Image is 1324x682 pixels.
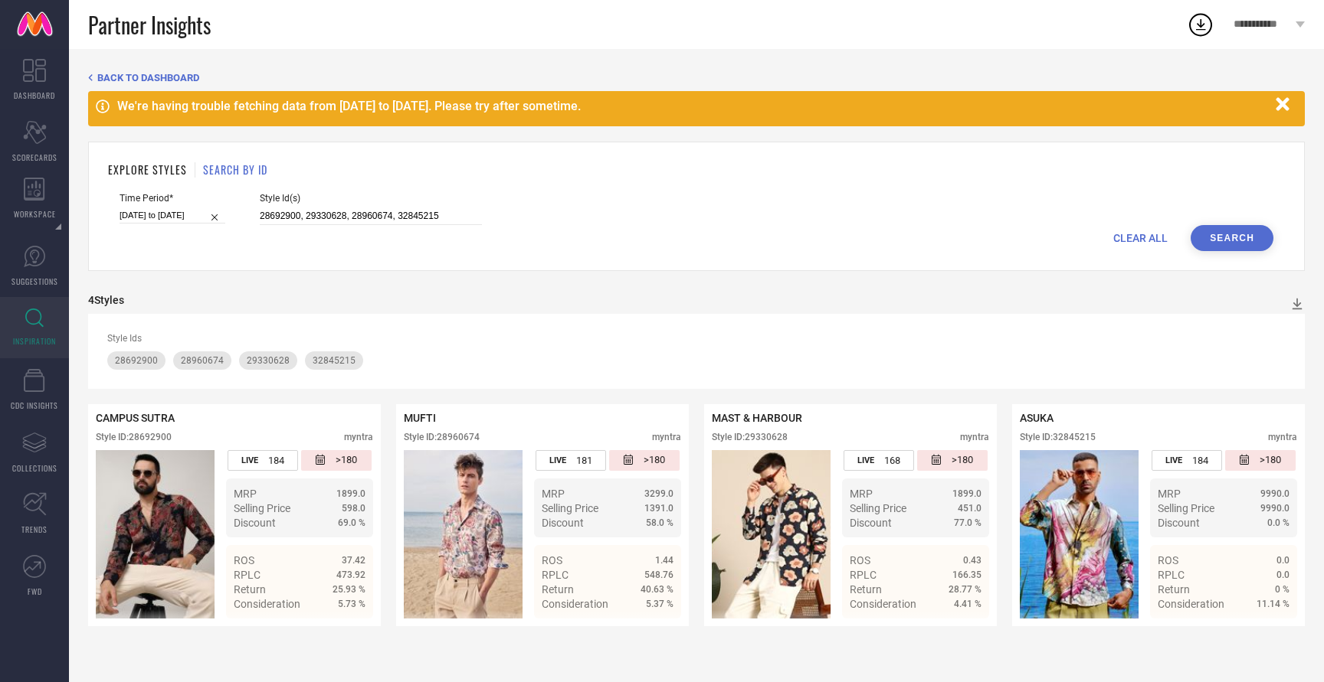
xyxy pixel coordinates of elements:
span: Details [947,625,982,638]
span: SUGGESTIONS [11,276,58,287]
button: Search [1191,225,1273,251]
span: LIVE [857,455,874,465]
span: ROS [234,554,254,566]
span: 1391.0 [644,503,673,514]
span: 1899.0 [336,488,365,499]
h1: EXPLORE STYLES [108,162,187,178]
span: Return [1158,583,1190,596]
div: Style ID: 29330628 [712,432,788,442]
div: Number of days the style has been live on the platform [536,450,606,471]
div: Click to view image [712,450,831,618]
span: 28.77 % [949,584,982,595]
div: Number of days since the style was first listed on the platform [917,450,988,471]
span: 548.76 [644,569,673,580]
span: ROS [542,554,562,566]
span: WORKSPACE [14,208,56,220]
div: Click to view image [96,450,215,618]
span: 77.0 % [954,517,982,528]
a: Details [624,625,673,638]
div: Style ID: 32845215 [1020,432,1096,442]
span: Discount [234,517,276,529]
span: 4.41 % [954,599,982,609]
span: Discount [1158,517,1200,529]
div: Style ID: 28960674 [404,432,480,442]
span: Partner Insights [88,9,211,41]
img: Style preview image [96,450,215,618]
span: COLLECTIONS [12,462,57,474]
span: 184 [1192,455,1208,466]
span: >180 [644,454,665,467]
span: 37.42 [342,555,365,566]
span: Discount [542,517,584,529]
span: 451.0 [958,503,982,514]
span: 9990.0 [1260,503,1290,514]
span: Details [639,625,673,638]
span: 69.0 % [338,517,365,528]
div: Back TO Dashboard [88,72,1305,83]
span: Return [542,583,574,596]
span: Consideration [1158,598,1224,610]
input: Enter comma separated style ids e.g. 12345, 67890 [260,207,482,225]
span: Details [1255,625,1290,638]
span: Selling Price [234,502,290,514]
span: 11.14 % [1257,599,1290,609]
img: Style preview image [1020,450,1139,618]
div: Number of days since the style was first listed on the platform [609,450,680,471]
span: SCORECARDS [12,152,57,163]
span: ROS [850,554,870,566]
a: Details [1240,625,1290,638]
span: 32845215 [313,355,356,366]
div: Number of days the style has been live on the platform [1152,450,1222,471]
span: ROS [1158,554,1178,566]
div: myntra [344,432,373,442]
span: 28692900 [115,355,158,366]
span: Selling Price [1158,502,1214,514]
span: MRP [542,488,565,500]
span: Style Id(s) [260,193,482,204]
span: LIVE [241,455,258,465]
span: 184 [268,455,284,466]
div: Open download list [1187,11,1214,38]
span: 168 [884,455,900,466]
span: CAMPUS SUTRA [96,412,175,424]
a: Details [932,625,982,638]
span: TRENDS [21,524,48,535]
span: LIVE [1165,455,1182,465]
div: myntra [652,432,681,442]
span: 28960674 [181,355,224,366]
span: MRP [234,488,257,500]
span: Discount [850,517,892,529]
span: 25.93 % [333,584,365,595]
div: We're having trouble fetching data from [DATE] to [DATE]. Please try after sometime. [117,99,1268,113]
div: Click to view image [404,450,523,618]
div: Number of days since the style was first listed on the platform [1225,450,1296,471]
span: >180 [952,454,973,467]
span: Consideration [850,598,916,610]
span: FWD [28,586,42,597]
span: ASUKA [1020,412,1054,424]
span: MUFTI [404,412,436,424]
div: Number of days the style has been live on the platform [228,450,298,471]
span: Return [234,583,266,596]
span: MAST & HARBOUR [712,412,802,424]
span: 1.44 [655,555,673,566]
img: Style preview image [712,450,831,618]
span: RPLC [234,569,261,581]
span: DASHBOARD [14,90,55,101]
span: 0.0 [1276,569,1290,580]
span: 3299.0 [644,488,673,499]
div: Style Ids [107,333,1286,344]
span: 58.0 % [646,517,673,528]
span: 0.0 % [1267,517,1290,528]
span: 181 [576,455,592,466]
a: Details [316,625,365,638]
span: 9990.0 [1260,488,1290,499]
span: 598.0 [342,503,365,514]
span: 1899.0 [952,488,982,499]
span: 40.63 % [641,584,673,595]
span: CDC INSIGHTS [11,400,58,411]
span: LIVE [549,455,566,465]
span: >180 [1260,454,1281,467]
span: Consideration [542,598,608,610]
span: 473.92 [336,569,365,580]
